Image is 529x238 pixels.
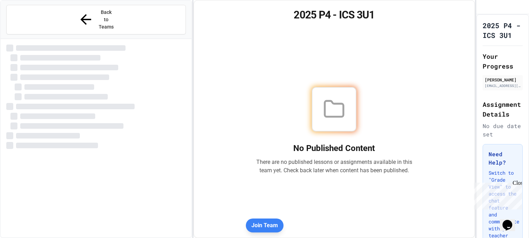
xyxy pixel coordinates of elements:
[246,219,284,232] button: Join Team
[471,180,522,209] iframe: chat widget
[202,9,466,21] h1: 2025 P4 - ICS 3U1
[256,158,412,175] p: There are no published lessons or assignments available in this team yet. Check back later when c...
[489,150,517,167] h3: Need Help?
[485,77,521,83] div: [PERSON_NAME]
[256,143,412,154] h2: No Published Content
[483,122,523,138] div: No due date set
[98,9,114,31] span: Back to Teams
[500,210,522,231] iframe: chat widget
[483,100,523,119] h2: Assignment Details
[483,51,523,71] h2: Your Progress
[485,83,521,88] div: [EMAIL_ADDRESS][DOMAIN_NAME]
[6,5,186,34] button: Back to Teams
[3,3,48,44] div: Chat with us now!Close
[483,21,523,40] h1: 2025 P4 - ICS 3U1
